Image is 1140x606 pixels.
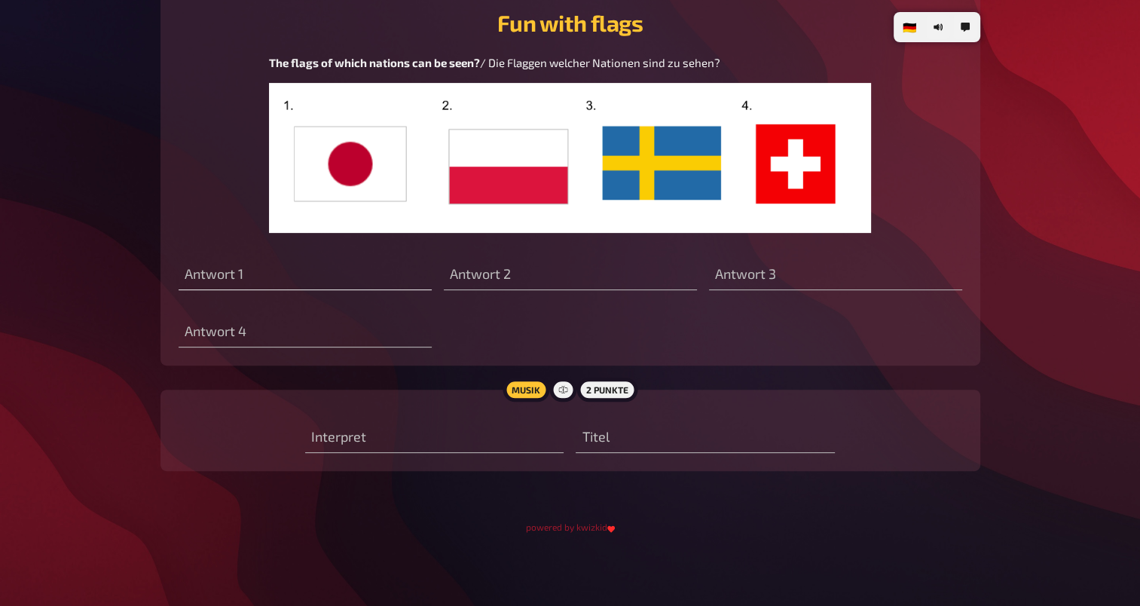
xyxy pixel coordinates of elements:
img: image [269,83,870,234]
h2: Fun with flags [179,9,962,36]
input: Antwort 3 [709,260,962,290]
li: 🇩🇪 [897,15,923,39]
div: Musik [503,378,549,402]
input: Antwort 4 [179,317,432,347]
input: Interpret [305,423,564,453]
input: Antwort 2 [444,260,697,290]
input: Antwort 1 [179,260,432,290]
div: 2 Punkte [577,378,637,402]
span: The flags of which nations can be seen? [269,56,480,69]
span: / Die Flaggen welcher Nationen sind zu sehen? [480,56,720,69]
a: powered by kwizkid [526,519,615,534]
small: powered by kwizkid [526,522,615,532]
input: Titel [576,423,834,453]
